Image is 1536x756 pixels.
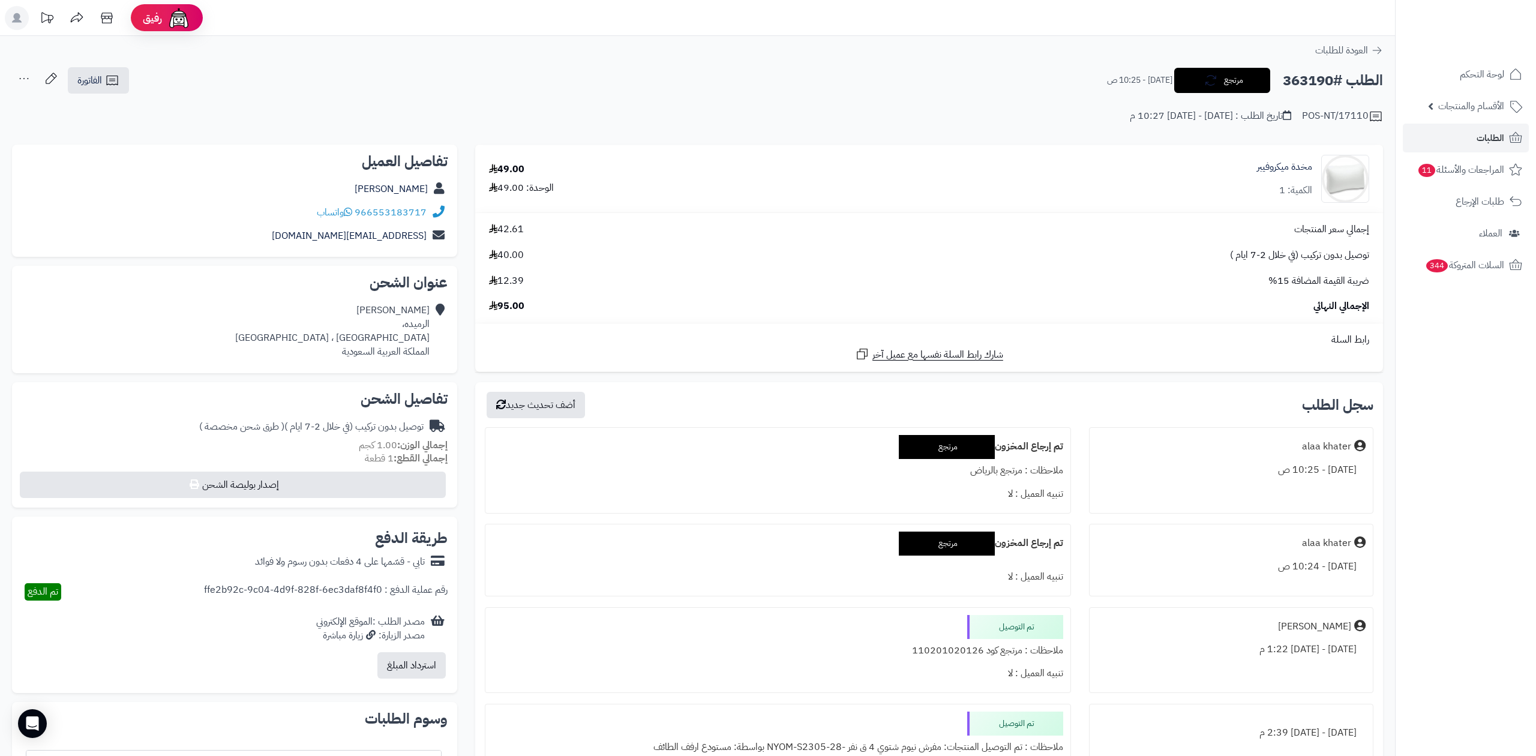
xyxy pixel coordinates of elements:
button: استرداد المبلغ [377,652,446,679]
a: الطلبات [1403,124,1529,152]
small: 1.00 كجم [359,438,448,452]
button: أضف تحديث جديد [487,392,585,418]
div: تم التوصيل [967,712,1063,736]
div: [DATE] - [DATE] 2:39 م [1097,721,1366,745]
div: POS-NT/17110 [1302,109,1383,124]
button: إصدار بوليصة الشحن [20,472,446,498]
div: 49.00 [489,163,524,176]
span: 344 [1426,259,1448,273]
div: تاريخ الطلب : [DATE] - [DATE] 10:27 م [1130,109,1291,123]
div: [DATE] - [DATE] 1:22 م [1097,638,1366,661]
div: [PERSON_NAME] الرميده، [GEOGRAPHIC_DATA] ، [GEOGRAPHIC_DATA] المملكة العربية السعودية [235,304,430,358]
div: رقم عملية الدفع : ffe2b92c-9c04-4d9f-828f-6ec3daf8f4f0 [204,583,448,601]
span: العودة للطلبات [1315,43,1368,58]
a: واتساب [317,205,352,220]
span: ضريبة القيمة المضافة 15% [1268,274,1369,288]
span: 95.00 [489,299,524,313]
div: تنبيه العميل : لا [493,565,1064,589]
span: العملاء [1479,225,1502,242]
span: إجمالي سعر المنتجات [1294,223,1369,236]
span: 11 [1418,164,1436,178]
b: تم إرجاع المخزون [995,536,1063,550]
span: السلات المتروكة [1425,257,1504,274]
img: logo-2.png [1454,27,1525,52]
h2: عنوان الشحن [22,275,448,290]
small: [DATE] - 10:25 ص [1107,74,1172,86]
span: الطلبات [1477,130,1504,146]
div: [DATE] - 10:25 ص [1097,458,1366,482]
a: مخدة ميكروفيبر [1257,160,1312,174]
a: العملاء [1403,219,1529,248]
div: تم التوصيل [967,615,1063,639]
a: تحديثات المنصة [32,6,62,33]
a: 966553183717 [355,205,427,220]
div: [DATE] - 10:24 ص [1097,555,1366,578]
span: تم الدفع [28,584,58,599]
div: Open Intercom Messenger [18,709,47,738]
a: العودة للطلبات [1315,43,1383,58]
h3: سجل الطلب [1302,398,1373,412]
a: [PERSON_NAME] [355,182,428,196]
span: طلبات الإرجاع [1456,193,1504,210]
div: alaa khater [1302,440,1351,454]
div: ملاحظات : مرتجع كود 110201020126 [493,639,1064,662]
div: مصدر الطلب :الموقع الإلكتروني [316,615,425,643]
a: الفاتورة [68,67,129,94]
span: الأقسام والمنتجات [1438,98,1504,115]
div: الوحدة: 49.00 [489,181,554,195]
span: 40.00 [489,248,524,262]
img: 1699880770-41XCI1ScOlL._SL1500_-90x90.jpg [1322,155,1369,203]
div: تنبيه العميل : لا [493,662,1064,685]
strong: إجمالي الوزن: [397,438,448,452]
strong: إجمالي القطع: [394,451,448,466]
div: alaa khater [1302,536,1351,550]
div: مرتجع [899,532,995,556]
div: توصيل بدون تركيب (في خلال 2-7 ايام ) [199,420,424,434]
h2: وسوم الطلبات [22,712,448,726]
span: المراجعات والأسئلة [1417,161,1504,178]
div: الكمية: 1 [1279,184,1312,197]
b: تم إرجاع المخزون [995,439,1063,454]
span: ( طرق شحن مخصصة ) [199,419,284,434]
small: 1 قطعة [365,451,448,466]
a: [EMAIL_ADDRESS][DOMAIN_NAME] [272,229,427,243]
h2: تفاصيل الشحن [22,392,448,406]
a: طلبات الإرجاع [1403,187,1529,216]
div: تنبيه العميل : لا [493,482,1064,506]
h2: الطلب #363190 [1283,68,1383,93]
h2: تفاصيل العميل [22,154,448,169]
span: رفيق [143,11,162,25]
div: مرتجع [899,435,995,459]
a: السلات المتروكة344 [1403,251,1529,280]
img: ai-face.png [167,6,191,30]
div: تابي - قسّمها على 4 دفعات بدون رسوم ولا فوائد [255,555,425,569]
a: شارك رابط السلة نفسها مع عميل آخر [855,347,1003,362]
span: لوحة التحكم [1460,66,1504,83]
span: 42.61 [489,223,524,236]
span: 12.39 [489,274,524,288]
div: مصدر الزيارة: زيارة مباشرة [316,629,425,643]
div: ملاحظات : مرتجع بالرياض [493,459,1064,482]
a: المراجعات والأسئلة11 [1403,155,1529,184]
span: الفاتورة [77,73,102,88]
span: الإجمالي النهائي [1313,299,1369,313]
span: توصيل بدون تركيب (في خلال 2-7 ايام ) [1230,248,1369,262]
button: مرتجع [1174,68,1270,93]
a: لوحة التحكم [1403,60,1529,89]
h2: طريقة الدفع [375,531,448,545]
div: [PERSON_NAME] [1278,620,1351,634]
div: رابط السلة [480,333,1378,347]
span: شارك رابط السلة نفسها مع عميل آخر [872,348,1003,362]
